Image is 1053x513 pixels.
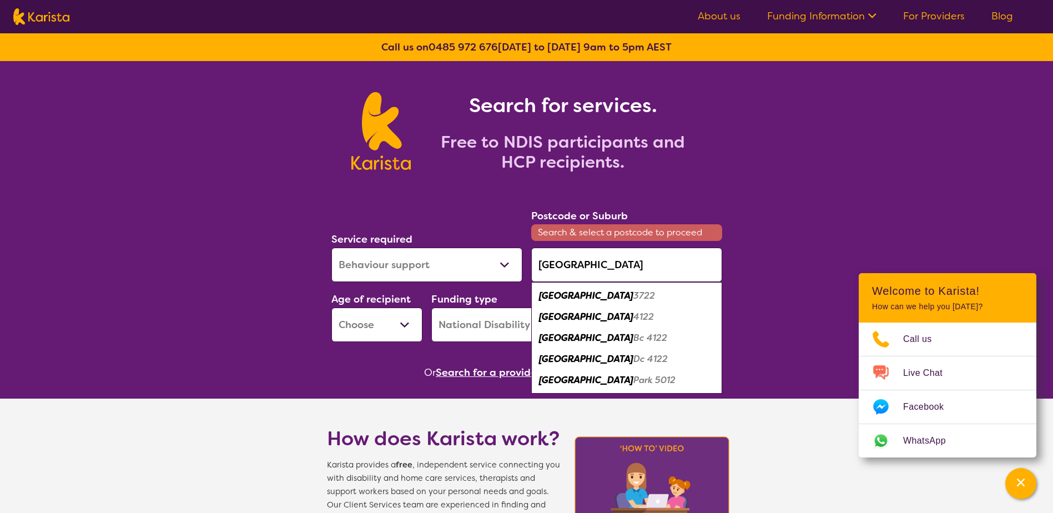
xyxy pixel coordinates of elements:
[331,233,412,246] label: Service required
[424,92,702,119] h1: Search for services.
[633,332,667,344] em: Bc 4122
[859,424,1036,457] a: Web link opens in a new tab.
[903,365,956,381] span: Live Chat
[351,92,411,170] img: Karista logo
[327,425,560,452] h1: How does Karista work?
[633,374,676,386] em: Park 5012
[531,224,722,241] span: Search & select a postcode to proceed
[431,293,497,306] label: Funding type
[436,364,629,381] button: Search for a provider to leave a review
[539,290,633,301] em: [GEOGRAPHIC_DATA]
[381,41,672,54] b: Call us on [DATE] to [DATE] 9am to 5pm AEST
[531,209,628,223] label: Postcode or Suburb
[537,328,717,349] div: Mansfield Bc 4122
[872,302,1023,311] p: How can we help you [DATE]?
[13,8,69,25] img: Karista logo
[903,399,957,415] span: Facebook
[633,353,668,365] em: Dc 4122
[872,284,1023,298] h2: Welcome to Karista!
[903,432,959,449] span: WhatsApp
[991,9,1013,23] a: Blog
[396,460,412,470] b: free
[633,311,654,323] em: 4122
[859,323,1036,457] ul: Choose channel
[539,332,633,344] em: [GEOGRAPHIC_DATA]
[537,306,717,328] div: Mansfield 4122
[429,41,498,54] a: 0485 972 676
[331,293,411,306] label: Age of recipient
[424,364,436,381] span: Or
[698,9,740,23] a: About us
[539,311,633,323] em: [GEOGRAPHIC_DATA]
[424,132,702,172] h2: Free to NDIS participants and HCP recipients.
[1005,468,1036,499] button: Channel Menu
[537,349,717,370] div: Mansfield Dc 4122
[859,273,1036,457] div: Channel Menu
[903,331,945,348] span: Call us
[531,248,722,282] input: Type
[767,9,876,23] a: Funding Information
[633,290,655,301] em: 3722
[903,9,965,23] a: For Providers
[537,370,717,391] div: Mansfield Park 5012
[537,285,717,306] div: Mansfield 3722
[539,353,633,365] em: [GEOGRAPHIC_DATA]
[539,374,633,386] em: [GEOGRAPHIC_DATA]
